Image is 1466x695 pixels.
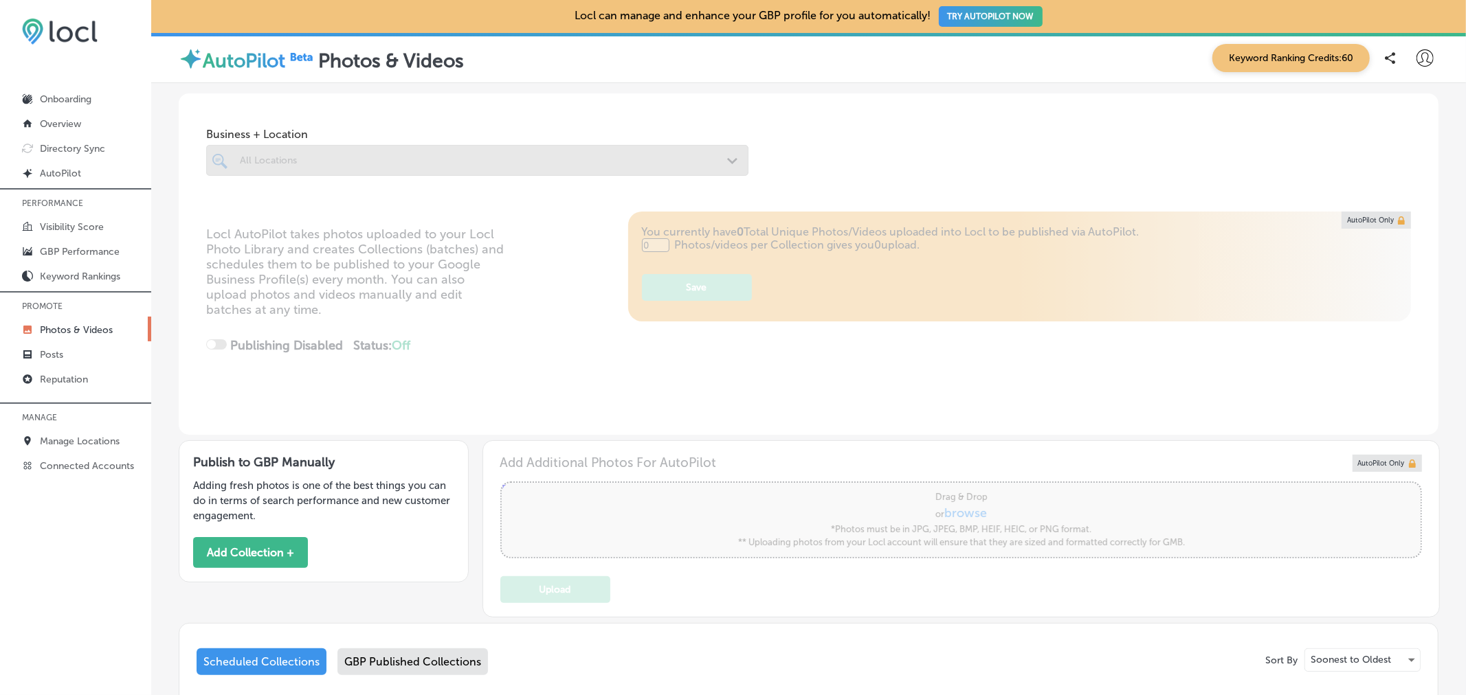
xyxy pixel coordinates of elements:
p: Visibility Score [40,221,104,233]
p: Connected Accounts [40,460,134,472]
button: Add Collection + [193,537,308,568]
span: Business + Location [206,128,748,141]
p: Adding fresh photos is one of the best things you can do in terms of search performance and new c... [193,478,454,523]
p: Overview [40,118,81,130]
img: Beta [285,49,318,64]
div: Soonest to Oldest [1305,649,1420,671]
label: AutoPilot [203,49,285,72]
h3: Publish to GBP Manually [193,455,454,470]
label: Photos & Videos [318,49,464,72]
img: autopilot-icon [179,47,203,71]
button: TRY AUTOPILOT NOW [939,6,1043,27]
p: AutoPilot [40,168,81,179]
p: Keyword Rankings [40,271,120,282]
p: Sort By [1265,654,1298,666]
p: Directory Sync [40,143,105,155]
div: GBP Published Collections [337,648,488,675]
span: Keyword Ranking Credits: 60 [1212,44,1370,72]
div: Scheduled Collections [197,648,326,675]
p: Reputation [40,374,88,385]
p: GBP Performance [40,246,120,258]
p: Onboarding [40,93,91,105]
img: 6efc1275baa40be7c98c3b36c6bfde44.png [22,18,98,45]
p: Soonest to Oldest [1311,653,1391,666]
p: Photos & Videos [40,324,113,336]
p: Posts [40,349,63,361]
p: Manage Locations [40,435,120,447]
